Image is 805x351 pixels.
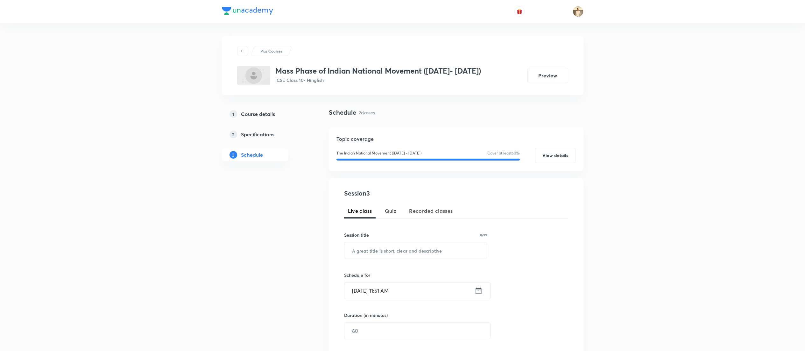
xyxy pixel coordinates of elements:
[409,207,453,215] span: Recorded classes
[229,151,237,159] p: 3
[344,323,490,339] input: 60
[336,135,576,143] h5: Topic coverage
[359,109,375,116] p: 2 classes
[222,7,273,15] img: Company Logo
[222,7,273,16] a: Company Logo
[329,108,356,117] h4: Schedule
[487,150,520,156] p: Cover at least 60 %
[344,272,487,278] h6: Schedule for
[237,66,270,85] img: 7613B97C-C875-46A1-90D6-58FBDA694BEB_plus.png
[573,6,583,17] img: Chandrakant Deshmukh
[514,6,525,17] button: avatar
[222,128,308,141] a: 2Specifications
[385,207,397,215] span: Quiz
[344,242,487,259] input: A great title is short, clear and descriptive
[336,150,421,156] p: The Indian National Movement ([DATE] - [DATE])
[344,232,369,238] h6: Session title
[517,9,522,14] img: avatar
[229,110,237,118] p: 1
[344,312,388,319] h6: Duration (in minutes)
[222,108,308,120] a: 1Course details
[344,189,460,198] h4: Session 3
[527,68,568,83] button: Preview
[535,148,576,163] button: View details
[241,131,274,138] h5: Specifications
[260,48,282,54] p: Plus Courses
[480,233,487,237] p: 0/99
[241,151,263,159] h5: Schedule
[275,77,481,83] p: ICSE Class 10 • Hinglish
[275,66,481,75] h3: Mass Phase of Indian National Movement ([DATE]- [DATE])
[348,207,372,215] span: Live class
[229,131,237,138] p: 2
[241,110,275,118] h5: Course details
